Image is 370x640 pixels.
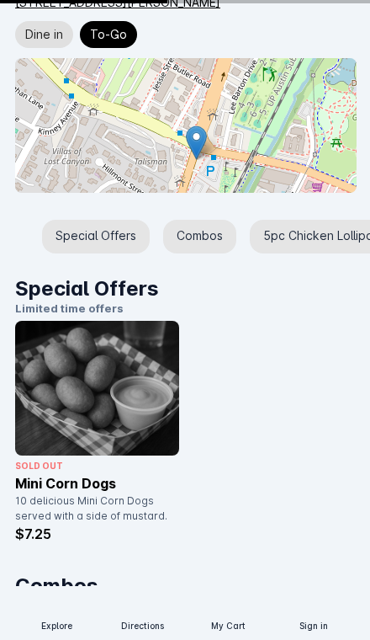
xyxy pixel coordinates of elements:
[25,24,63,45] span: Dine in
[90,24,127,45] span: To-Go
[15,301,357,317] p: Limited time offers
[15,493,169,524] div: 10 delicious Mini Corn Dogs served with a side of mustard.
[15,571,357,601] h1: Combos
[15,321,179,456] img: catalog item
[15,461,63,471] span: Sold Out
[186,125,207,160] img: Marker
[15,18,357,51] mat-chip-listbox: Fulfillment
[15,473,179,493] p: Mini Corn Dogs
[15,274,357,304] h1: Special Offers
[163,220,236,253] div: Combos
[15,524,179,544] p: $7.25
[42,220,150,253] div: Special Offers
